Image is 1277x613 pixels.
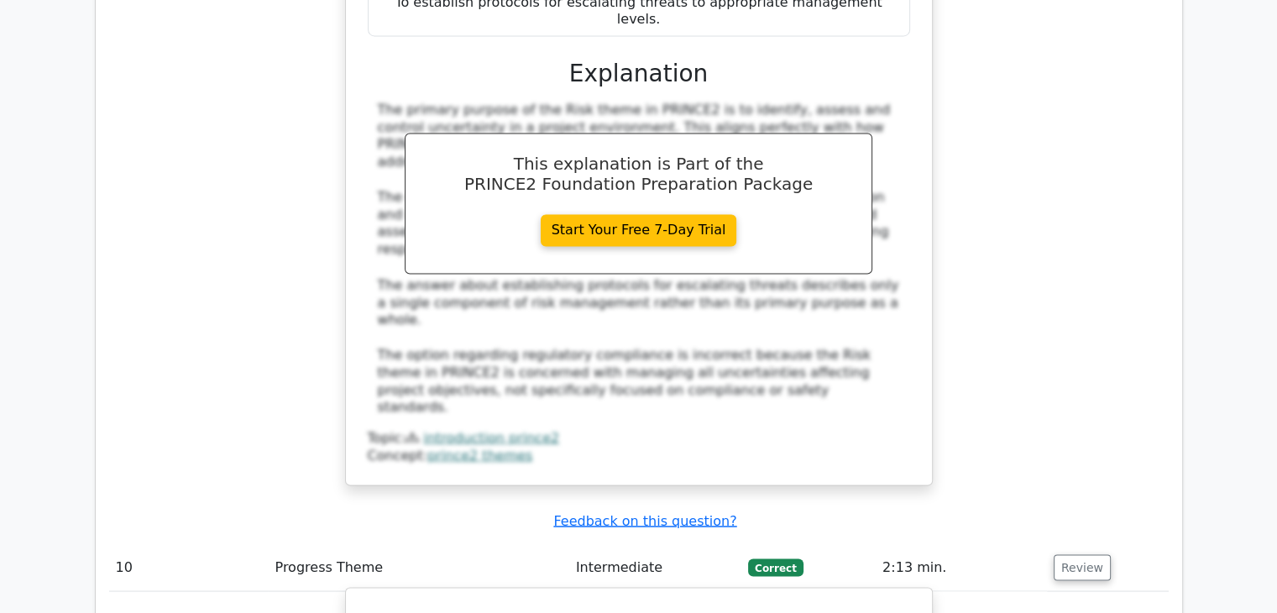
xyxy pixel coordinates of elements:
[109,543,269,591] td: 10
[1054,554,1111,580] button: Review
[876,543,1047,591] td: 2:13 min.
[748,558,803,575] span: Correct
[378,102,900,416] div: The primary purpose of the Risk theme in PRINCE2 is to identify, assess and control uncertainty i...
[569,543,741,591] td: Intermediate
[423,429,559,445] a: introduction prince2
[553,512,736,528] a: Feedback on this question?
[368,429,910,447] div: Topic:
[368,447,910,464] div: Concept:
[541,214,737,246] a: Start Your Free 7-Day Trial
[268,543,568,591] td: Progress Theme
[378,60,900,88] h3: Explanation
[427,447,532,463] a: prince2 themes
